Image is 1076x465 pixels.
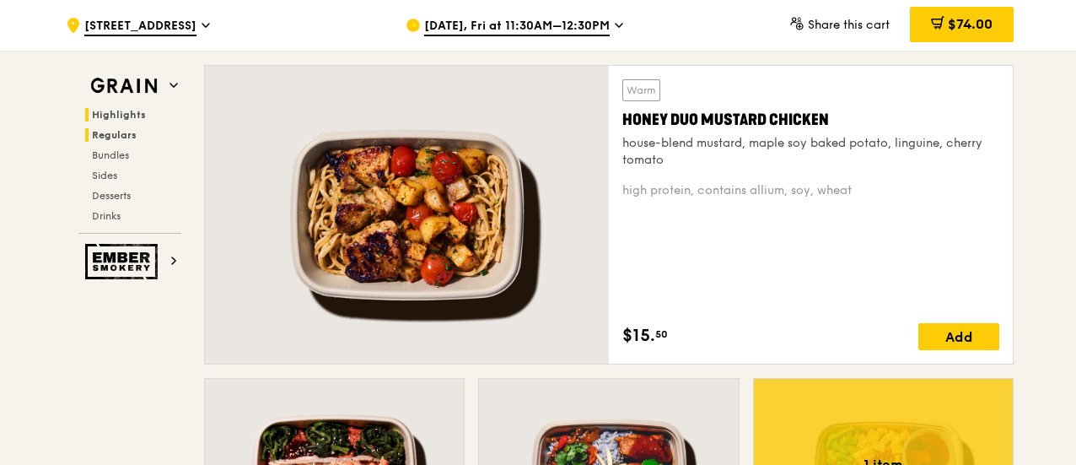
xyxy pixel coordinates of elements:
[84,18,196,36] span: [STREET_ADDRESS]
[622,79,660,101] div: Warm
[808,18,890,32] span: Share this cart
[92,170,117,181] span: Sides
[92,190,131,202] span: Desserts
[948,16,993,32] span: $74.00
[92,210,121,222] span: Drinks
[92,109,146,121] span: Highlights
[85,71,163,101] img: Grain web logo
[918,323,999,350] div: Add
[622,323,655,349] span: $15.
[655,327,668,341] span: 50
[622,135,999,169] div: house-blend mustard, maple soy baked potato, linguine, cherry tomato
[622,108,999,132] div: Honey Duo Mustard Chicken
[85,244,163,279] img: Ember Smokery web logo
[92,149,129,161] span: Bundles
[92,129,137,141] span: Regulars
[622,182,999,199] div: high protein, contains allium, soy, wheat
[424,18,610,36] span: [DATE], Fri at 11:30AM–12:30PM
